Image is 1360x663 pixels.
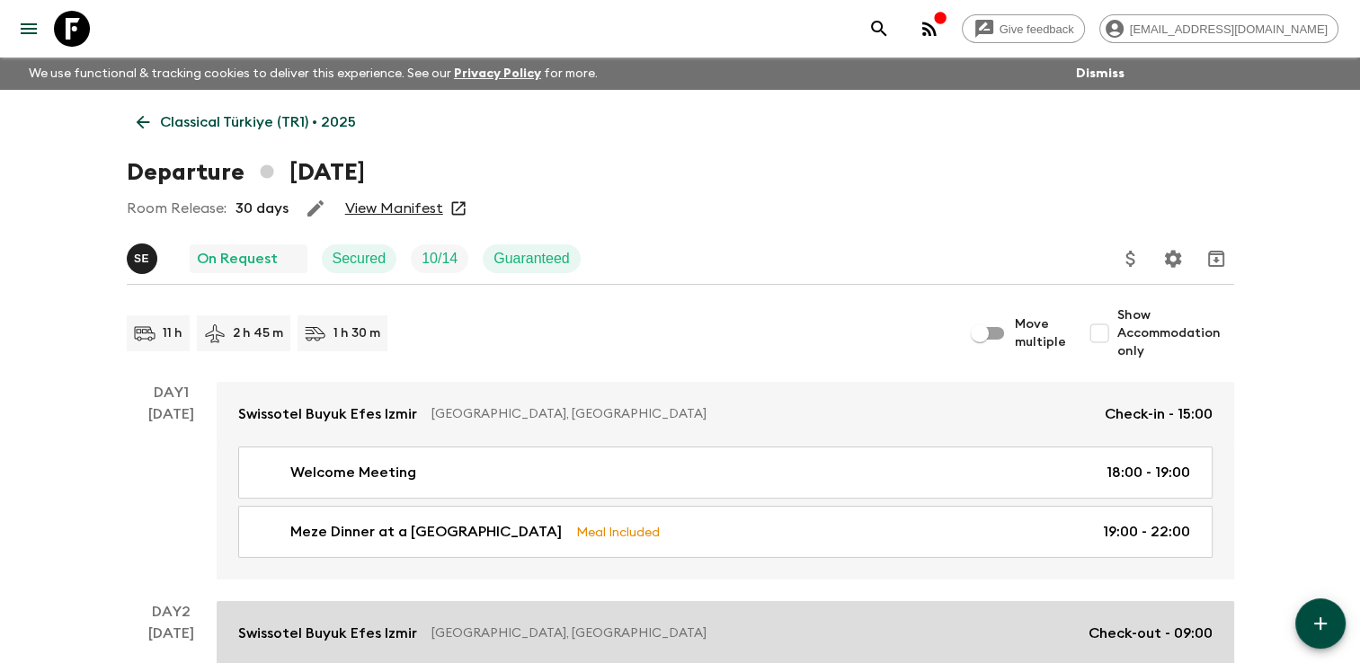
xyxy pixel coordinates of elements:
button: Settings [1155,241,1191,277]
button: SE [127,243,161,274]
p: [GEOGRAPHIC_DATA], [GEOGRAPHIC_DATA] [431,405,1090,423]
p: S E [134,252,149,266]
p: Meal Included [576,522,660,542]
p: Meze Dinner at a [GEOGRAPHIC_DATA] [290,521,562,543]
p: Swissotel Buyuk Efes Izmir [238,623,417,644]
p: 11 h [163,324,182,342]
button: Update Price, Early Bird Discount and Costs [1113,241,1149,277]
a: Privacy Policy [454,67,541,80]
div: Trip Fill [411,244,468,273]
span: Show Accommodation only [1117,306,1234,360]
h1: Departure [DATE] [127,155,365,190]
p: We use functional & tracking cookies to deliver this experience. See our for more. [22,57,605,90]
span: [EMAIL_ADDRESS][DOMAIN_NAME] [1120,22,1338,36]
p: On Request [197,248,278,270]
p: Classical Türkiye (TR1) • 2025 [160,111,356,133]
a: Classical Türkiye (TR1) • 2025 [127,104,366,140]
div: [EMAIL_ADDRESS][DOMAIN_NAME] [1099,14,1338,43]
button: Dismiss [1071,61,1129,86]
span: Give feedback [990,22,1084,36]
p: [GEOGRAPHIC_DATA], [GEOGRAPHIC_DATA] [431,624,1074,642]
button: search adventures [861,11,897,47]
a: View Manifest [345,199,443,217]
p: Secured [333,248,387,270]
p: 10 / 14 [422,248,458,270]
span: Move multiple [1015,315,1067,351]
div: Secured [322,244,397,273]
p: Swissotel Buyuk Efes Izmir [238,403,417,425]
p: Day 1 [127,382,217,403]
p: Room Release: [127,198,227,219]
p: 18:00 - 19:00 [1107,462,1190,483]
a: Give feedback [962,14,1085,43]
p: Check-in - 15:00 [1105,403,1213,425]
a: Meze Dinner at a [GEOGRAPHIC_DATA]Meal Included19:00 - 22:00 [238,506,1213,558]
div: [DATE] [148,403,194,579]
p: Welcome Meeting [290,462,416,483]
p: Day 2 [127,601,217,623]
button: menu [11,11,47,47]
p: Guaranteed [493,248,570,270]
p: 19:00 - 22:00 [1103,521,1190,543]
p: 2 h 45 m [233,324,283,342]
p: 1 h 30 m [333,324,380,342]
p: Check-out - 09:00 [1089,623,1213,644]
a: Welcome Meeting18:00 - 19:00 [238,446,1213,499]
p: 30 days [236,198,289,219]
button: Archive (Completed, Cancelled or Unsynced Departures only) [1198,241,1234,277]
span: Süleyman Erköse [127,249,161,263]
a: Swissotel Buyuk Efes Izmir[GEOGRAPHIC_DATA], [GEOGRAPHIC_DATA]Check-in - 15:00 [217,382,1234,446]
